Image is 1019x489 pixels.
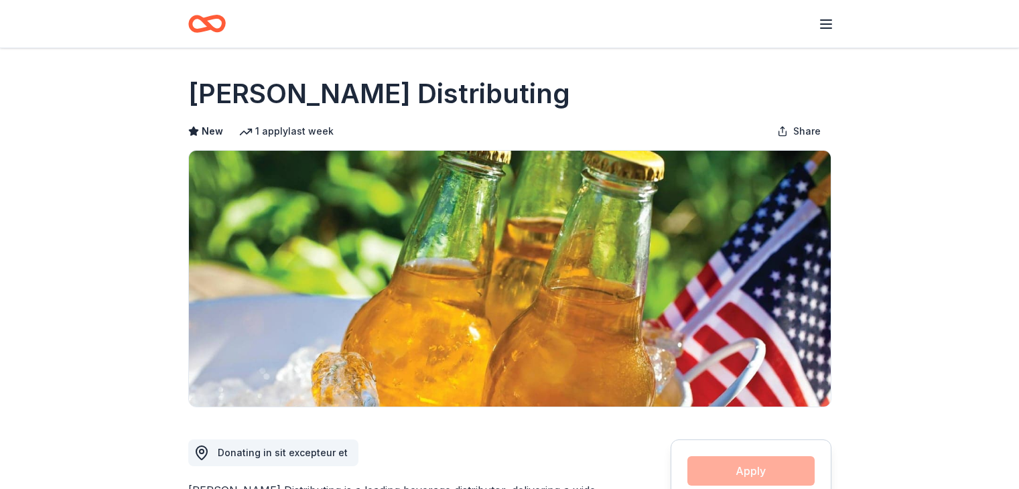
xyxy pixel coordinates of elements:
span: Donating in sit excepteur et [218,447,348,458]
span: New [202,123,223,139]
div: 1 apply last week [239,123,334,139]
img: Image for Andrews Distributing [189,151,831,407]
span: Share [793,123,821,139]
a: Home [188,8,226,40]
button: Share [766,118,831,145]
h1: [PERSON_NAME] Distributing [188,75,570,113]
